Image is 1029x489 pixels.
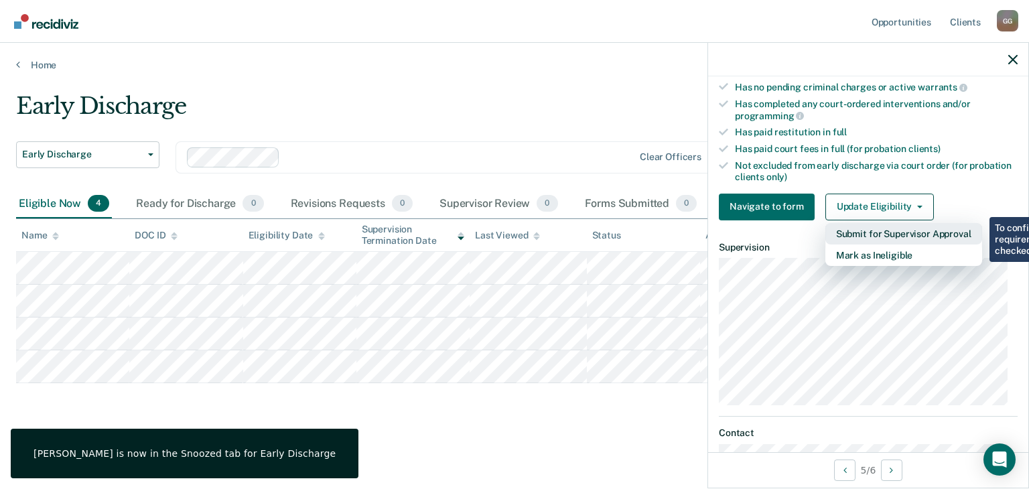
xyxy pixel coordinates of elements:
[14,14,78,29] img: Recidiviz
[640,151,701,163] div: Clear officers
[735,98,1018,121] div: Has completed any court-ordered interventions and/or
[392,195,413,212] span: 0
[705,230,768,241] div: Assigned to
[33,447,336,460] div: [PERSON_NAME] is now in the Snoozed tab for Early Discharge
[735,143,1018,155] div: Has paid court fees in full (for probation
[21,230,59,241] div: Name
[735,127,1018,138] div: Has paid restitution in
[719,242,1018,253] dt: Supervision
[135,230,178,241] div: DOC ID
[825,244,982,266] button: Mark as Ineligible
[133,190,266,219] div: Ready for Discharge
[88,195,109,212] span: 4
[719,427,1018,439] dt: Contact
[997,10,1018,31] button: Profile dropdown button
[833,127,847,137] span: full
[834,460,855,481] button: Previous Opportunity
[592,230,621,241] div: Status
[16,190,112,219] div: Eligible Now
[249,230,326,241] div: Eligibility Date
[918,82,967,92] span: warrants
[475,230,540,241] div: Last Viewed
[825,223,982,244] button: Submit for Supervisor Approval
[582,190,700,219] div: Forms Submitted
[908,143,941,154] span: clients)
[708,452,1028,488] div: 5 / 6
[766,171,787,182] span: only)
[22,149,143,160] span: Early Discharge
[537,195,557,212] span: 0
[362,224,464,247] div: Supervision Termination Date
[825,194,934,220] button: Update Eligibility
[719,194,820,220] a: Navigate to form link
[719,194,815,220] button: Navigate to form
[881,460,902,481] button: Next Opportunity
[997,10,1018,31] div: G G
[735,81,1018,93] div: Has no pending criminal charges or active
[983,443,1016,476] div: Open Intercom Messenger
[676,195,697,212] span: 0
[288,190,415,219] div: Revisions Requests
[243,195,263,212] span: 0
[437,190,561,219] div: Supervisor Review
[16,92,788,131] div: Early Discharge
[735,160,1018,183] div: Not excluded from early discharge via court order (for probation clients
[735,111,804,121] span: programming
[16,59,1013,71] a: Home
